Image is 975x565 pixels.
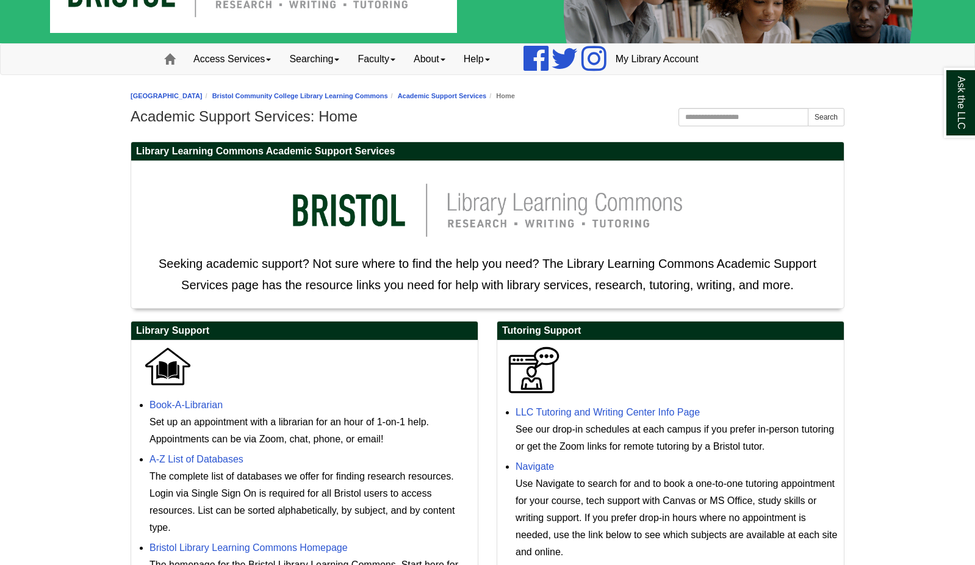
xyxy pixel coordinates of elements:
h2: Library Learning Commons Academic Support Services [131,142,844,161]
a: Bristol Library Learning Commons Homepage [149,542,348,553]
img: llc logo [274,167,701,253]
a: LLC Tutoring and Writing Center Info Page [516,407,700,417]
a: Book-A-Librarian [149,400,223,410]
span: Seeking academic support? Not sure where to find the help you need? The Library Learning Commons ... [159,257,816,292]
nav: breadcrumb [131,90,844,102]
li: Home [486,90,515,102]
a: About [405,44,455,74]
a: Navigate [516,461,554,472]
a: Searching [280,44,348,74]
a: Faculty [348,44,405,74]
h1: Academic Support Services: Home [131,108,844,125]
a: Access Services [184,44,280,74]
a: Bristol Community College Library Learning Commons [212,92,388,99]
div: Use Navigate to search for and to book a one-to-one tutoring appointment for your course, tech su... [516,475,838,561]
div: Set up an appointment with a librarian for an hour of 1-on-1 help. Appointments can be via Zoom, ... [149,414,472,448]
a: Help [455,44,499,74]
a: Academic Support Services [398,92,487,99]
h2: Library Support [131,322,478,340]
a: [GEOGRAPHIC_DATA] [131,92,203,99]
a: A-Z List of Databases [149,454,243,464]
div: See our drop-in schedules at each campus if you prefer in-person tutoring or get the Zoom links f... [516,421,838,455]
h2: Tutoring Support [497,322,844,340]
a: My Library Account [606,44,708,74]
button: Search [808,108,844,126]
div: The complete list of databases we offer for finding research resources. Login via Single Sign On ... [149,468,472,536]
